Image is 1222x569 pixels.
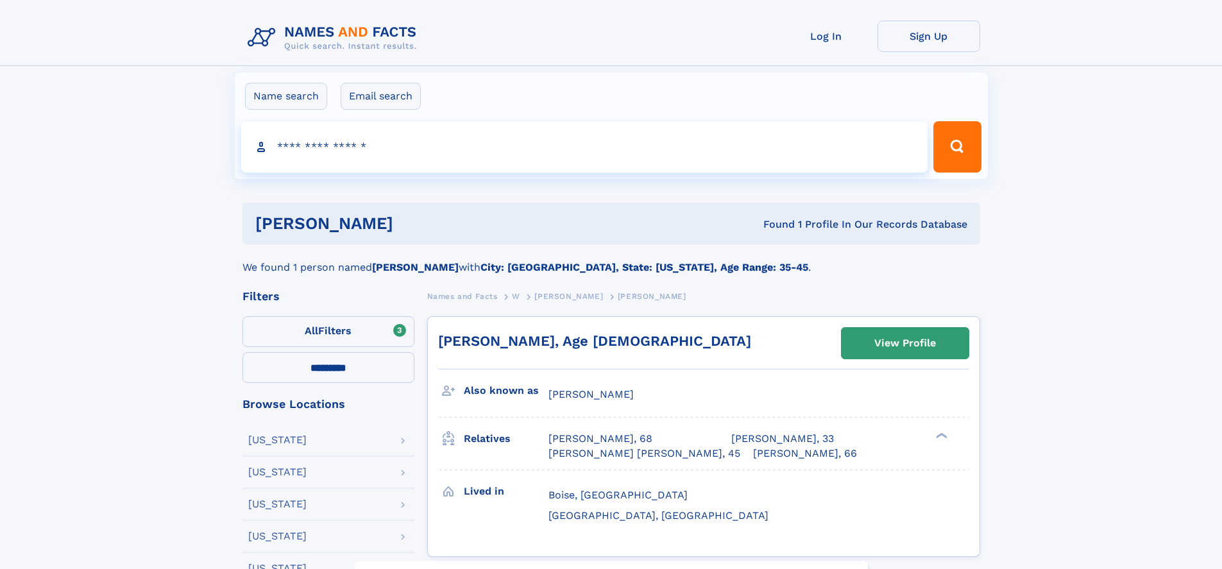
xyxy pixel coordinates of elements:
[248,467,307,477] div: [US_STATE]
[618,292,686,301] span: [PERSON_NAME]
[464,480,548,502] h3: Lived in
[548,432,652,446] a: [PERSON_NAME], 68
[241,121,928,173] input: search input
[248,435,307,445] div: [US_STATE]
[242,398,414,410] div: Browse Locations
[842,328,969,359] a: View Profile
[242,244,980,275] div: We found 1 person named with .
[512,288,520,304] a: W
[874,328,936,358] div: View Profile
[255,216,579,232] h1: [PERSON_NAME]
[464,428,548,450] h3: Relatives
[480,261,808,273] b: City: [GEOGRAPHIC_DATA], State: [US_STATE], Age Range: 35-45
[512,292,520,301] span: W
[548,388,634,400] span: [PERSON_NAME]
[341,83,421,110] label: Email search
[775,21,878,52] a: Log In
[548,509,768,522] span: [GEOGRAPHIC_DATA], [GEOGRAPHIC_DATA]
[534,292,603,301] span: [PERSON_NAME]
[248,499,307,509] div: [US_STATE]
[464,380,548,402] h3: Also known as
[242,21,427,55] img: Logo Names and Facts
[534,288,603,304] a: [PERSON_NAME]
[248,531,307,541] div: [US_STATE]
[372,261,459,273] b: [PERSON_NAME]
[548,446,740,461] a: [PERSON_NAME] [PERSON_NAME], 45
[933,121,981,173] button: Search Button
[878,21,980,52] a: Sign Up
[305,325,318,337] span: All
[438,333,751,349] a: [PERSON_NAME], Age [DEMOGRAPHIC_DATA]
[933,432,948,440] div: ❯
[548,489,688,501] span: Boise, [GEOGRAPHIC_DATA]
[242,316,414,347] label: Filters
[731,432,834,446] a: [PERSON_NAME], 33
[578,217,967,232] div: Found 1 Profile In Our Records Database
[242,291,414,302] div: Filters
[753,446,857,461] a: [PERSON_NAME], 66
[427,288,498,304] a: Names and Facts
[245,83,327,110] label: Name search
